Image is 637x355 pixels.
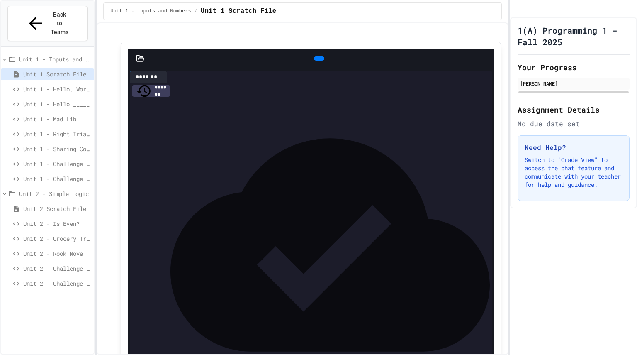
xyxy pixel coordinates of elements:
span: Unit 1 - Challenge Project - Cat Years Calculator [23,159,91,168]
span: Unit 2 - Grocery Tracker [23,234,91,243]
span: Unit 1 - Inputs and Numbers [19,55,91,64]
span: Unit 1 - Hello _____ [23,100,91,108]
h2: Your Progress [518,61,630,73]
button: Back to Teams [7,6,88,41]
span: Unit 1 - Hello, World! [23,85,91,93]
p: Switch to "Grade View" to access the chat feature and communicate with your teacher for help and ... [525,156,622,189]
span: Back to Teams [50,10,70,37]
span: Unit 2 - Challenge Project - Type of Triangle [23,264,91,273]
span: Unit 2 - Rook Move [23,249,91,258]
span: Unit 2 Scratch File [23,204,91,213]
span: Unit 1 - Right Triangle Calculator [23,130,91,138]
span: Unit 1 Scratch File [201,6,276,16]
span: Unit 2 - Challenge Project - Colors on Chessboard [23,279,91,288]
h2: Assignment Details [518,104,630,115]
div: [PERSON_NAME] [520,80,627,87]
span: Unit 1 - Challenge Project - Ancient Pyramid [23,174,91,183]
span: Unit 2 - Simple Logic [19,189,91,198]
span: / [195,8,197,15]
div: No due date set [518,119,630,129]
span: Unit 1 - Inputs and Numbers [110,8,191,15]
span: Unit 1 - Mad Lib [23,115,91,123]
span: Unit 2 - Is Even? [23,219,91,228]
span: Unit 1 Scratch File [23,70,91,78]
h1: 1(A) Programming 1 - Fall 2025 [518,24,630,48]
h3: Need Help? [525,142,622,152]
span: Unit 1 - Sharing Cookies [23,144,91,153]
